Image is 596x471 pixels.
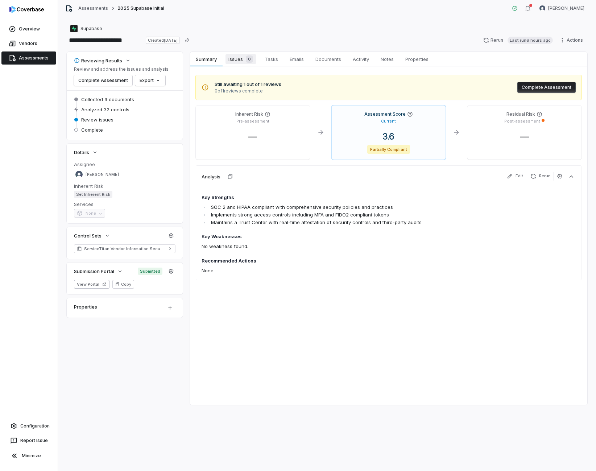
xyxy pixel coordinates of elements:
h4: Assessment Score [364,111,406,117]
button: Copy link [181,34,194,47]
span: Collected 3 documents [81,96,134,103]
h4: Recommended Actions [202,257,501,265]
span: Activity [350,54,372,64]
span: Supabase [80,26,102,32]
span: 2025 Supabase Initial [117,5,164,11]
span: Partially Compliant [367,145,410,154]
div: Reviewing Results [74,57,122,64]
button: Complete Assessment [517,82,576,93]
p: Post-assessment [504,119,540,124]
span: Analyzed 32 controls [81,106,129,113]
h4: Key Strengths [202,194,501,201]
button: RerunLast run6 hours ago [479,35,557,46]
button: Edit [504,172,526,181]
span: Submitted [138,268,162,275]
dt: Services [74,201,175,207]
button: Reviewing Results [72,54,133,67]
span: Review issues [81,116,113,123]
li: SOC 2 and HIPAA compliant with comprehensive security policies and practices [209,203,501,211]
span: Issues [225,54,256,64]
button: Control Sets [72,229,112,242]
span: [PERSON_NAME] [548,5,584,11]
p: Current [381,119,396,124]
button: Rerun [527,172,554,181]
span: [PERSON_NAME] [86,172,119,177]
li: Implements strong access controls including MFA and FIDO2 compliant tokens [209,211,501,219]
dt: Assignee [74,161,175,168]
button: View Portal [74,280,109,289]
dt: Inherent Risk [74,183,175,189]
a: Vendors [1,37,56,50]
button: Complete Assessment [74,75,132,86]
p: None [202,267,501,274]
button: Report Issue [3,434,55,447]
span: 0 [246,55,253,63]
a: ServiceTitan Vendor Information Security [74,244,175,253]
span: Last run 6 hours ago [508,37,553,44]
button: Actions [557,35,587,46]
span: Properties [402,54,431,64]
span: — [514,131,535,142]
a: Configuration [3,420,55,433]
span: 3.6 [377,131,400,142]
span: — [243,131,263,142]
span: Details [74,149,89,156]
span: Report Issue [20,438,48,443]
img: logo-D7KZi-bG.svg [9,6,44,13]
span: Submission Portal [74,268,114,274]
button: Submission Portal [72,265,125,278]
span: Summary [193,54,219,64]
span: Minimize [22,453,41,459]
span: Tasks [262,54,281,64]
span: Complete [81,127,103,133]
span: Configuration [20,423,50,429]
span: Vendors [19,41,37,46]
img: Yuni Shin avatar [539,5,545,11]
p: Pre-assessment [236,119,269,124]
p: No weakness found. [202,243,501,250]
a: Assessments [78,5,108,11]
button: Copy [112,280,134,289]
img: Yuni Shin avatar [75,171,83,178]
span: Created [DATE] [146,37,180,44]
li: Maintains a Trust Center with real-time attestation of security controls and third-party audits [209,219,501,226]
span: Control Sets [74,232,102,239]
span: Documents [313,54,344,64]
span: Overview [19,26,40,32]
button: https://supabase.com/Supabase [68,22,104,35]
span: Assessments [19,55,49,61]
button: Yuni Shin avatar[PERSON_NAME] [535,3,589,14]
span: Emails [287,54,307,64]
button: Minimize [3,449,55,463]
h4: Inherent Risk [235,111,263,117]
span: 0 of 1 reviews complete [215,88,281,94]
span: ServiceTitan Vendor Information Security [84,246,165,252]
button: Details [72,146,100,159]
span: Notes [378,54,397,64]
h4: Key Weaknesses [202,233,501,240]
p: Review and address the issues and analysis [74,66,169,72]
span: Still awaiting 1 out of 1 reviews [215,81,281,88]
button: Export [135,75,165,86]
h3: Analysis [202,173,220,180]
span: Set Inherent Risk [74,191,112,198]
a: Assessments [1,51,56,65]
h4: Residual Risk [506,111,535,117]
a: Overview [1,22,56,36]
